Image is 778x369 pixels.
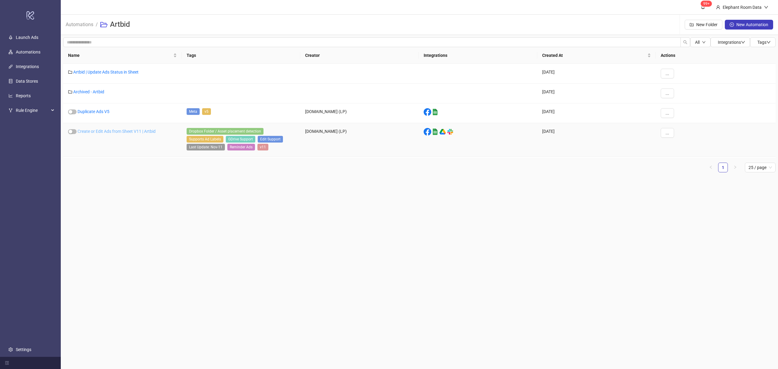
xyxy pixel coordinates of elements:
span: bell [701,5,705,9]
span: v11 [257,144,268,150]
div: [DOMAIN_NAME] (LP) [300,123,419,157]
li: / [96,15,98,34]
span: v5 [202,108,211,115]
button: ... [661,128,674,138]
a: Integrations [16,64,39,69]
h3: Artbid [110,20,130,29]
a: Artbid | Update Ads Status in Sheet [73,70,139,74]
li: Next Page [730,163,740,172]
span: ... [666,130,669,135]
button: Tagsdown [750,37,776,47]
button: Integrationsdown [711,37,750,47]
span: Name [68,52,172,59]
th: Name [63,47,182,64]
a: Duplicate Ads V5 [77,109,109,114]
span: GDrive Support [226,136,255,143]
span: Supports Ad Labels [187,136,223,143]
div: [DOMAIN_NAME] (LP) [300,103,419,123]
div: [DATE] [537,64,656,84]
span: Reminder Ads [227,144,255,150]
span: fork [9,108,13,112]
div: [DATE] [537,123,656,157]
th: Created At [537,47,656,64]
button: right [730,163,740,172]
div: Page Size [745,163,776,172]
span: 25 / page [749,163,772,172]
span: left [709,165,713,169]
li: 1 [718,163,728,172]
span: New Folder [696,22,718,27]
button: left [706,163,716,172]
span: plus-circle [730,22,734,27]
span: ... [666,71,669,76]
span: Edit Support [258,136,283,143]
span: Rule Engine [16,104,49,116]
span: user [716,5,720,9]
span: folder-open [100,21,108,28]
span: folder [68,90,72,94]
span: Integrations [718,40,745,45]
th: Tags [182,47,300,64]
button: ... [661,88,674,98]
span: down [702,40,706,44]
span: ... [666,91,669,96]
span: Created At [542,52,646,59]
a: Archived - Artbid [73,89,104,94]
button: Alldown [690,37,711,47]
a: Launch Ads [16,35,38,40]
span: down [741,40,745,44]
span: Tags [757,40,771,45]
span: All [695,40,700,45]
div: [DATE] [537,84,656,103]
span: Meta [187,108,200,115]
button: ... [661,108,674,118]
a: Data Stores [16,79,38,84]
a: Create or Edit Ads from Sheet V11 | Artbid [77,129,156,134]
span: down [766,40,771,44]
th: Actions [656,47,776,64]
span: right [733,165,737,169]
a: Automations [64,21,95,27]
sup: 1577 [701,1,712,7]
a: Automations [16,50,40,54]
a: Reports [16,93,31,98]
span: folder-add [690,22,694,27]
span: New Automation [736,22,768,27]
li: Previous Page [706,163,716,172]
a: Settings [16,347,31,352]
button: New Folder [685,20,722,29]
span: Last Update: Nov-11 [187,144,225,150]
div: [DATE] [537,103,656,123]
button: ... [661,69,674,78]
th: Integrations [419,47,537,64]
button: New Automation [725,20,773,29]
th: Creator [300,47,419,64]
a: 1 [718,163,728,172]
span: search [683,40,687,44]
span: folder [68,70,72,74]
span: down [764,5,768,9]
span: Dropbox Folder / Asset placement detection [187,128,263,135]
span: ... [666,111,669,116]
div: Elephant Room Data [720,4,764,11]
span: menu-fold [5,361,9,365]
